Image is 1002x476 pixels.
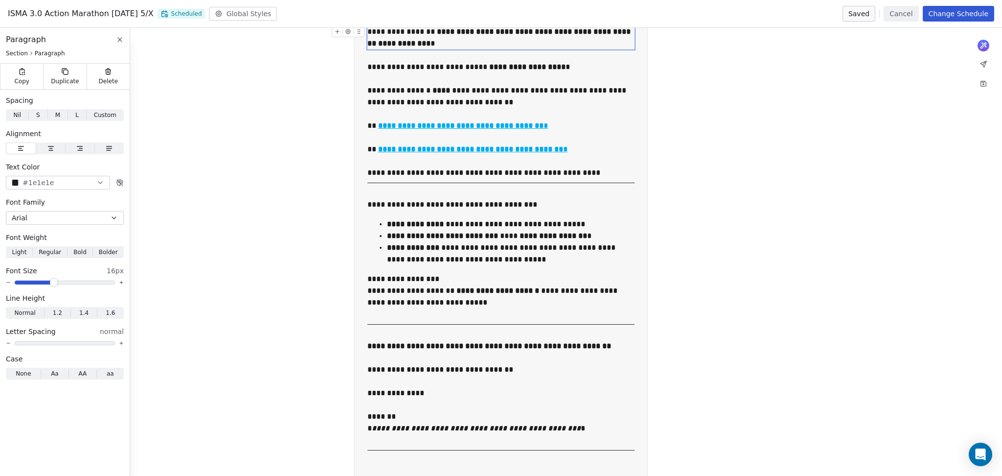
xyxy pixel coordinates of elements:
[13,111,21,119] span: Nil
[969,443,992,466] div: Open Intercom Messenger
[158,9,205,19] span: Scheduled
[6,197,45,207] span: Font Family
[884,6,918,22] button: Cancel
[99,77,118,85] span: Delete
[8,8,154,20] span: ISMA 3.0 Action Marathon [DATE] 5/X
[6,233,47,242] span: Font Weight
[6,266,37,276] span: Font Size
[12,248,26,257] span: Light
[106,309,115,317] span: 1.6
[107,369,114,378] span: aa
[209,7,277,21] button: Global Styles
[94,111,116,119] span: Custom
[51,369,59,378] span: Aa
[6,327,56,336] span: Letter Spacing
[6,49,28,57] span: Section
[6,95,33,105] span: Spacing
[107,266,124,276] span: 16px
[75,111,79,119] span: L
[53,309,62,317] span: 1.2
[16,369,31,378] span: None
[12,213,27,223] span: Arial
[6,293,45,303] span: Line Height
[78,369,87,378] span: AA
[14,77,29,85] span: Copy
[36,111,40,119] span: S
[6,176,110,190] button: #1e1e1e
[79,309,89,317] span: 1.4
[39,248,61,257] span: Regular
[6,129,41,139] span: Alignment
[923,6,994,22] button: Change Schedule
[100,327,124,336] span: normal
[6,34,46,46] span: Paragraph
[843,6,875,22] button: Saved
[35,49,65,57] span: Paragraph
[99,248,118,257] span: Bolder
[55,111,60,119] span: M
[6,354,23,364] span: Case
[51,77,79,85] span: Duplicate
[23,178,54,188] span: #1e1e1e
[6,162,40,172] span: Text Color
[14,309,35,317] span: Normal
[73,248,87,257] span: Bold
